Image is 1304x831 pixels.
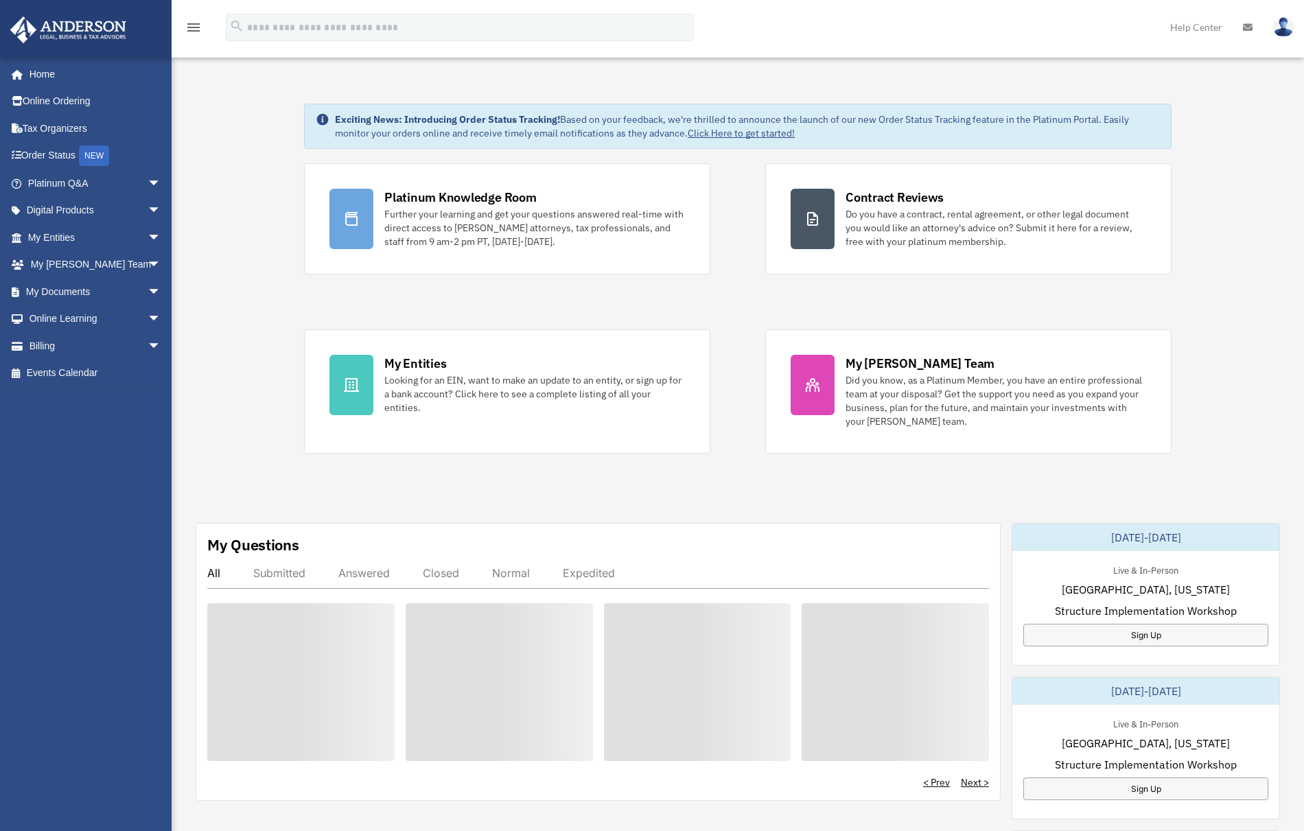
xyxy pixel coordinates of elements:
div: My [PERSON_NAME] Team [846,355,994,372]
img: Anderson Advisors Platinum Portal [6,16,130,43]
a: Platinum Q&Aarrow_drop_down [10,169,182,197]
i: menu [185,19,202,36]
div: Live & In-Person [1102,562,1189,576]
span: arrow_drop_down [148,197,175,225]
div: My Entities [384,355,446,372]
a: My [PERSON_NAME] Teamarrow_drop_down [10,251,182,279]
div: [DATE]-[DATE] [1012,524,1279,551]
div: Normal [492,566,530,580]
div: Expedited [563,566,615,580]
a: Tax Organizers [10,115,182,142]
span: arrow_drop_down [148,305,175,333]
a: My [PERSON_NAME] Team Did you know, as a Platinum Member, you have an entire professional team at... [765,329,1172,454]
span: [GEOGRAPHIC_DATA], [US_STATE] [1062,735,1230,751]
strong: Exciting News: Introducing Order Status Tracking! [335,113,560,126]
span: Structure Implementation Workshop [1055,602,1237,619]
span: Structure Implementation Workshop [1055,756,1237,773]
div: Based on your feedback, we're thrilled to announce the launch of our new Order Status Tracking fe... [335,113,1160,140]
a: Next > [961,775,989,789]
div: Closed [423,566,459,580]
a: Sign Up [1023,624,1268,646]
span: arrow_drop_down [148,332,175,360]
div: [DATE]-[DATE] [1012,677,1279,705]
span: arrow_drop_down [148,224,175,252]
a: Order StatusNEW [10,142,182,170]
div: Live & In-Person [1102,716,1189,730]
a: Digital Productsarrow_drop_down [10,197,182,224]
span: [GEOGRAPHIC_DATA], [US_STATE] [1062,581,1230,598]
a: < Prev [923,775,950,789]
img: User Pic [1273,17,1294,37]
span: arrow_drop_down [148,169,175,198]
a: Platinum Knowledge Room Further your learning and get your questions answered real-time with dire... [304,163,710,274]
i: search [229,19,244,34]
a: menu [185,24,202,36]
div: Contract Reviews [846,189,944,206]
div: Submitted [253,566,305,580]
a: Click Here to get started! [688,127,795,139]
a: Online Learningarrow_drop_down [10,305,182,333]
div: Further your learning and get your questions answered real-time with direct access to [PERSON_NAM... [384,207,685,248]
a: My Documentsarrow_drop_down [10,278,182,305]
a: Sign Up [1023,777,1268,800]
div: Platinum Knowledge Room [384,189,537,206]
span: arrow_drop_down [148,251,175,279]
a: My Entitiesarrow_drop_down [10,224,182,251]
a: My Entities Looking for an EIN, want to make an update to an entity, or sign up for a bank accoun... [304,329,710,454]
a: Events Calendar [10,360,182,387]
div: My Questions [207,535,299,555]
a: Online Ordering [10,88,182,115]
div: NEW [79,145,109,166]
div: Did you know, as a Platinum Member, you have an entire professional team at your disposal? Get th... [846,373,1146,428]
div: Do you have a contract, rental agreement, or other legal document you would like an attorney's ad... [846,207,1146,248]
div: Answered [338,566,390,580]
a: Billingarrow_drop_down [10,332,182,360]
a: Home [10,60,175,88]
a: Contract Reviews Do you have a contract, rental agreement, or other legal document you would like... [765,163,1172,274]
span: arrow_drop_down [148,278,175,306]
div: Looking for an EIN, want to make an update to an entity, or sign up for a bank account? Click her... [384,373,685,414]
div: All [207,566,220,580]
